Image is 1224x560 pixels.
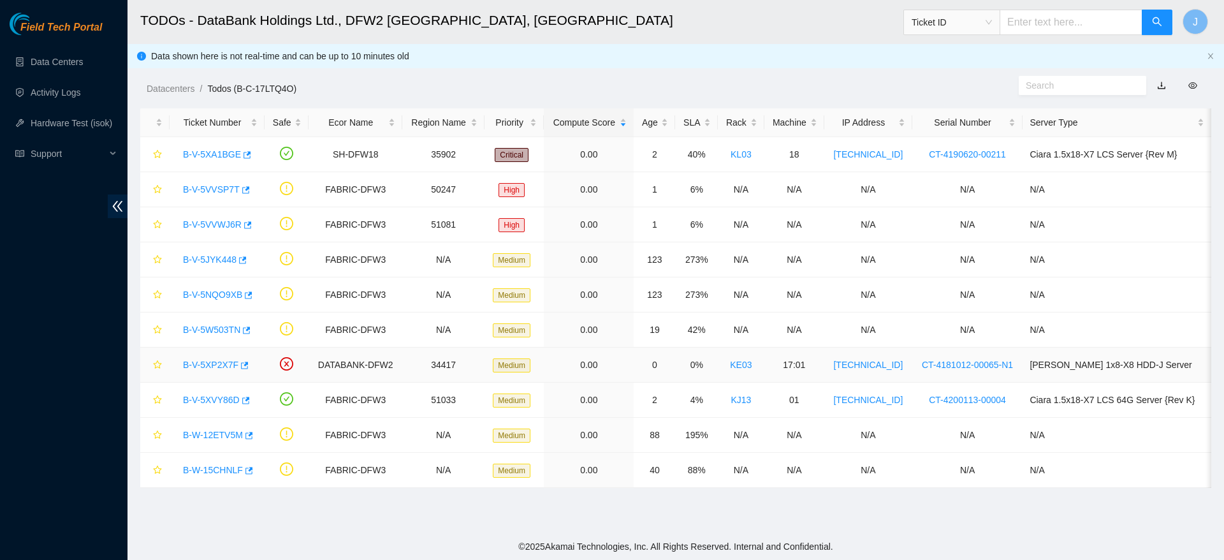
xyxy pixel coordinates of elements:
a: [TECHNICAL_ID] [833,360,903,370]
td: N/A [402,418,484,453]
td: 35902 [402,137,484,172]
span: search [1152,17,1162,29]
td: 0.00 [544,348,634,383]
button: star [147,284,163,305]
td: 88% [675,453,718,488]
td: 195% [675,418,718,453]
td: 19 [634,313,675,348]
td: N/A [824,418,912,453]
span: check-circle [280,147,293,160]
td: 123 [634,277,675,313]
td: SH-DFW18 [309,137,402,172]
td: N/A [718,172,764,207]
button: star [147,179,163,200]
span: Medium [493,323,530,337]
td: 273% [675,242,718,277]
td: N/A [1023,242,1211,277]
a: B-V-5VVWJ6R [183,219,242,230]
td: N/A [764,277,825,313]
td: N/A [402,277,484,313]
span: star [153,255,162,265]
a: Hardware Test (isok) [31,118,112,128]
span: star [153,290,162,300]
span: J [1193,14,1198,30]
a: Data Centers [31,57,83,67]
button: star [147,214,163,235]
button: star [147,249,163,270]
a: CT-4200113-00004 [929,395,1006,405]
td: FABRIC-DFW3 [309,453,402,488]
td: N/A [764,207,825,242]
td: N/A [764,242,825,277]
td: 2 [634,137,675,172]
td: N/A [402,242,484,277]
span: double-left [108,195,127,218]
input: Enter text here... [1000,10,1142,35]
a: KL03 [731,149,752,159]
td: FABRIC-DFW3 [309,277,402,313]
a: Datacenters [147,84,194,94]
td: FABRIC-DFW3 [309,313,402,348]
span: exclamation-circle [280,182,293,195]
span: Critical [495,148,528,162]
span: eye [1188,81,1197,90]
span: star [153,150,162,160]
span: exclamation-circle [280,427,293,441]
td: N/A [912,242,1023,277]
td: 1 [634,207,675,242]
td: N/A [764,313,825,348]
td: 4% [675,383,718,418]
a: B-V-5VVSP7T [183,184,240,195]
td: 50247 [402,172,484,207]
td: 0 [634,348,675,383]
td: 123 [634,242,675,277]
td: 0.00 [544,137,634,172]
td: N/A [824,207,912,242]
span: star [153,466,162,476]
a: B-V-5JYK448 [183,254,237,265]
span: star [153,431,162,441]
span: Medium [493,288,530,302]
td: N/A [824,242,912,277]
a: CT-4181012-00065-N1 [922,360,1013,370]
td: N/A [764,453,825,488]
span: close-circle [280,357,293,371]
td: 0.00 [544,207,634,242]
a: CT-4190620-00211 [929,149,1006,159]
td: 51033 [402,383,484,418]
td: N/A [1023,207,1211,242]
td: 2 [634,383,675,418]
span: check-circle [280,392,293,406]
img: Akamai Technologies [10,13,64,35]
td: 0.00 [544,242,634,277]
td: N/A [1023,453,1211,488]
span: Medium [493,429,530,443]
td: FABRIC-DFW3 [309,418,402,453]
td: N/A [912,313,1023,348]
td: N/A [1023,313,1211,348]
td: N/A [1023,418,1211,453]
td: 0.00 [544,418,634,453]
td: 6% [675,172,718,207]
span: Medium [493,464,530,478]
span: Support [31,141,106,166]
td: N/A [824,277,912,313]
button: close [1207,52,1214,61]
td: N/A [402,453,484,488]
footer: © 2025 Akamai Technologies, Inc. All Rights Reserved. Internal and Confidential. [127,533,1224,560]
button: star [147,355,163,375]
a: Todos (B-C-17LTQ4O) [207,84,296,94]
button: J [1183,9,1208,34]
span: High [499,183,525,197]
td: N/A [912,277,1023,313]
td: 40 [634,453,675,488]
td: 0.00 [544,383,634,418]
td: 0% [675,348,718,383]
input: Search [1026,78,1129,92]
td: N/A [718,418,764,453]
a: Activity Logs [31,87,81,98]
a: B-V-5W503TN [183,325,240,335]
a: B-W-15CHNLF [183,465,243,475]
span: Medium [493,358,530,372]
a: [TECHNICAL_ID] [833,149,903,159]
